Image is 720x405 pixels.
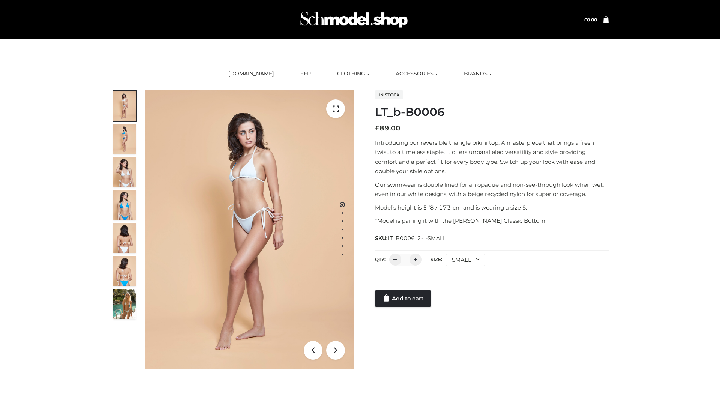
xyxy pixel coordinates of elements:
[584,17,597,22] bdi: 0.00
[331,66,375,82] a: CLOTHING
[387,235,446,241] span: LT_B0006_2-_-SMALL
[430,256,442,262] label: Size:
[113,256,136,286] img: ArielClassicBikiniTop_CloudNine_AzureSky_OW114ECO_8-scaled.jpg
[113,289,136,319] img: Arieltop_CloudNine_AzureSky2.jpg
[375,90,403,99] span: In stock
[458,66,497,82] a: BRANDS
[375,203,609,213] p: Model’s height is 5 ‘8 / 173 cm and is wearing a size S.
[375,216,609,226] p: *Model is pairing it with the [PERSON_NAME] Classic Bottom
[375,180,609,199] p: Our swimwear is double lined for an opaque and non-see-through look when wet, even in our white d...
[113,157,136,187] img: ArielClassicBikiniTop_CloudNine_AzureSky_OW114ECO_3-scaled.jpg
[584,17,597,22] a: £0.00
[295,66,316,82] a: FFP
[145,90,354,369] img: ArielClassicBikiniTop_CloudNine_AzureSky_OW114ECO_1
[584,17,587,22] span: £
[113,223,136,253] img: ArielClassicBikiniTop_CloudNine_AzureSky_OW114ECO_7-scaled.jpg
[375,138,609,176] p: Introducing our reversible triangle bikini top. A masterpiece that brings a fresh twist to a time...
[390,66,443,82] a: ACCESSORIES
[298,5,410,34] img: Schmodel Admin 964
[375,105,609,119] h1: LT_b-B0006
[113,124,136,154] img: ArielClassicBikiniTop_CloudNine_AzureSky_OW114ECO_2-scaled.jpg
[113,190,136,220] img: ArielClassicBikiniTop_CloudNine_AzureSky_OW114ECO_4-scaled.jpg
[375,124,379,132] span: £
[446,253,485,266] div: SMALL
[113,91,136,121] img: ArielClassicBikiniTop_CloudNine_AzureSky_OW114ECO_1-scaled.jpg
[375,234,447,243] span: SKU:
[375,256,385,262] label: QTY:
[375,124,400,132] bdi: 89.00
[223,66,280,82] a: [DOMAIN_NAME]
[375,290,431,307] a: Add to cart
